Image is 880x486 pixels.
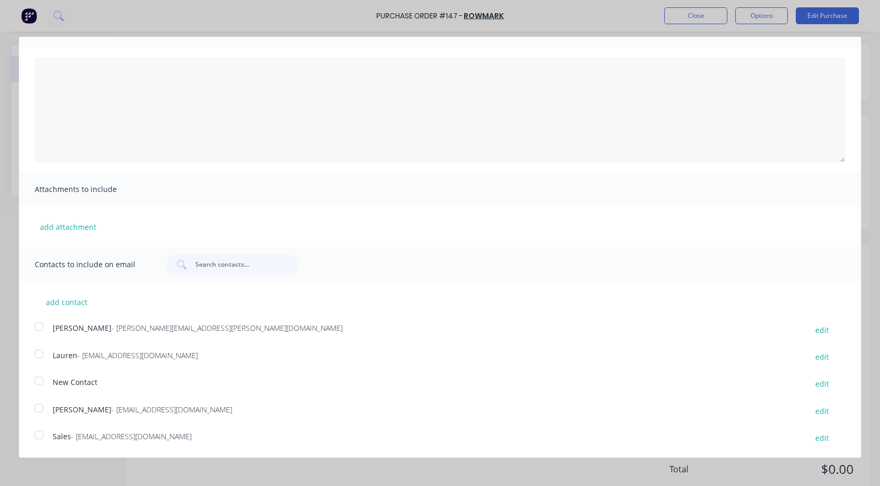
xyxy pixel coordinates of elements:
button: edit [809,431,835,445]
button: add contact [35,294,98,310]
button: edit [809,350,835,364]
button: add attachment [35,219,102,235]
button: edit [809,377,835,391]
span: - [EMAIL_ADDRESS][DOMAIN_NAME] [77,350,198,360]
span: Lauren [53,350,77,360]
span: [PERSON_NAME] [53,323,112,333]
span: - [EMAIL_ADDRESS][DOMAIN_NAME] [112,404,232,414]
span: - [EMAIL_ADDRESS][DOMAIN_NAME] [71,431,192,441]
button: edit [809,322,835,337]
button: edit [809,404,835,418]
span: Attachments to include [35,182,151,197]
span: New Contact [53,377,97,387]
span: [PERSON_NAME] [53,404,112,414]
span: Contacts to include on email [35,257,151,272]
input: Search contacts... [194,259,282,270]
span: - [PERSON_NAME][EMAIL_ADDRESS][PERSON_NAME][DOMAIN_NAME] [112,323,343,333]
span: Sales [53,431,71,441]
